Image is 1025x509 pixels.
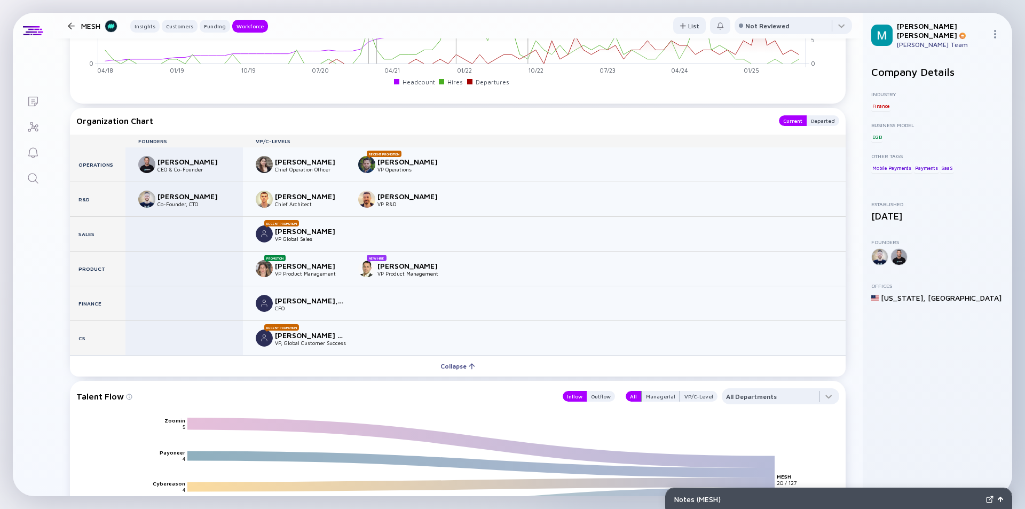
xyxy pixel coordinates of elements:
div: Recent Promotion [264,220,299,226]
div: Product [70,252,125,286]
div: Recent Promotion [264,324,299,331]
img: Yohanan Hruschev picture [358,156,375,173]
div: B2B [871,131,882,142]
text: Zoomin [164,417,185,424]
div: [US_STATE] , [881,293,926,302]
div: Sales [70,217,125,251]
div: [DATE] [871,210,1004,222]
div: [PERSON_NAME] [377,261,448,270]
text: MESH [777,473,791,480]
tspan: 04/18 [97,67,113,74]
div: Business Model [871,122,1004,128]
tspan: 10/22 [529,67,543,74]
div: Other Tags [871,153,1004,159]
tspan: 04/24 [671,67,688,74]
div: Founders [125,138,243,144]
button: Funding [200,20,230,33]
div: Mobile Payments [871,162,912,173]
div: Chief Architect [275,201,345,207]
button: VP/C-Level [680,391,717,402]
div: Chief Operation Officer [275,166,345,173]
button: Inflow [563,391,587,402]
button: Workforce [232,20,268,33]
text: Payoneer [160,449,185,456]
tspan: 01/19 [170,67,184,74]
div: [PERSON_NAME] [275,226,345,236]
div: Customers [162,21,198,32]
img: Expand Notes [986,496,994,503]
img: Eran Katoni picture [138,191,155,208]
div: Collapse [434,358,482,374]
div: [PERSON_NAME] [275,261,345,270]
div: [PERSON_NAME] [PERSON_NAME] [897,21,987,40]
div: Promotion [264,255,286,261]
tspan: 01/22 [457,67,472,74]
div: [PERSON_NAME] [275,157,345,166]
img: Anna King, CPA picture [256,295,273,312]
img: Vlad Branin picture [358,260,375,277]
div: [PERSON_NAME] "JD" H. [275,331,345,340]
div: SaaS [940,162,953,173]
div: VP/C-Levels [243,138,846,144]
div: Finance [70,286,125,320]
div: [PERSON_NAME] Team [897,41,987,49]
div: Recent Promotion [367,151,401,157]
img: Keren Milman picture [256,156,273,173]
img: James "JD" H. picture [256,330,273,347]
img: United States Flag [871,294,879,302]
button: Departed [807,115,839,126]
div: Established [871,201,1004,207]
text: 5 [183,424,185,430]
div: VP Product Management [377,270,448,277]
div: Operations [70,147,125,182]
tspan: 01/25 [744,67,759,74]
img: Open Notes [998,497,1003,502]
text: 20 / 127 [777,480,797,486]
div: Insights [130,21,160,32]
div: CFO [275,305,345,311]
tspan: 07/23 [600,67,616,74]
tspan: 0 [89,60,93,67]
div: Managerial [642,391,680,402]
img: Noa Benvenisti picture [256,260,273,277]
div: Workforce [232,21,268,32]
button: Current [779,115,807,126]
tspan: 0 [811,60,815,67]
h2: Company Details [871,66,1004,78]
div: VP Global Sales [275,236,345,242]
button: List [673,17,706,34]
div: [PERSON_NAME] ️ [377,192,448,201]
button: Outflow [587,391,615,402]
div: [PERSON_NAME] [157,192,228,201]
div: Not Reviewed [745,22,790,30]
div: Founders [871,239,1004,245]
div: [GEOGRAPHIC_DATA] [928,293,1002,302]
div: [PERSON_NAME] [377,157,448,166]
div: Funding [200,21,230,32]
div: Industry [871,91,1004,97]
a: Lists [13,88,53,113]
text: Cybereason [153,480,185,487]
div: CEO & Co-Founder [157,166,228,173]
button: Customers [162,20,198,33]
div: Co-Founder, CTO [157,201,228,207]
div: [PERSON_NAME] [275,192,345,201]
button: Insights [130,20,160,33]
a: Search [13,165,53,190]
img: Oded Zehavi picture [138,156,155,173]
button: All [626,391,641,402]
div: New Hire [367,255,387,261]
div: Offices [871,283,1004,289]
button: Collapse [70,355,846,377]
text: 4 [183,456,185,462]
tspan: 04/21 [384,67,400,74]
div: [PERSON_NAME], CPA [275,296,345,305]
div: List [673,18,706,34]
img: Menu [991,30,999,38]
button: Managerial [641,391,680,402]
